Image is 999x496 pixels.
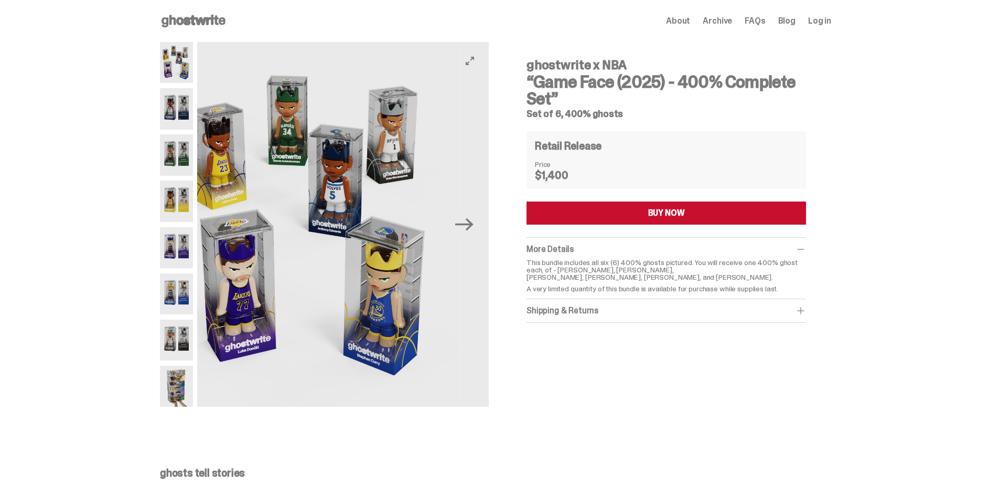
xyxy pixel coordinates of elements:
img: NBA-400-HG%20Bron.png [160,181,193,221]
div: Shipping & Returns [527,305,806,316]
span: More Details [527,244,574,255]
img: NBA-400-HG-Luka.png [160,227,193,268]
img: NBA-400-HG-Ant.png [160,88,193,129]
h4: ghostwrite x NBA [527,59,806,71]
img: NBA-400-HG-Steph.png [160,273,193,314]
img: NBA-400-HG-Main.png [160,42,193,83]
div: BUY NOW [648,209,685,217]
button: View full-screen [464,55,476,67]
a: FAQs [745,17,765,25]
img: NBA-400-HG-Main.png [168,42,459,407]
dt: Price [535,161,587,168]
h5: Set of 6, 400% ghosts [527,109,806,119]
a: Archive [703,17,732,25]
p: ghosts tell stories [160,468,831,478]
h3: “Game Face (2025) - 400% Complete Set” [527,73,806,107]
img: NBA-400-HG-Giannis.png [160,134,193,175]
h4: Retail Release [535,141,601,151]
a: Blog [778,17,796,25]
p: This bundle includes all six (6) 400% ghosts pictured. You will receive one 400% ghost each, of -... [527,259,806,281]
button: BUY NOW [527,202,806,225]
dd: $1,400 [535,170,587,181]
a: Log in [808,17,831,25]
p: A very limited quantity of this bundle is available for purchase while supplies last. [527,285,806,292]
button: Next [453,213,476,236]
img: NBA-400-HG-Wemby.png [160,320,193,361]
img: NBA-400-HG-Ant.png [459,42,751,407]
a: About [666,17,690,25]
img: NBA-400-HG-Scale.png [160,366,193,407]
